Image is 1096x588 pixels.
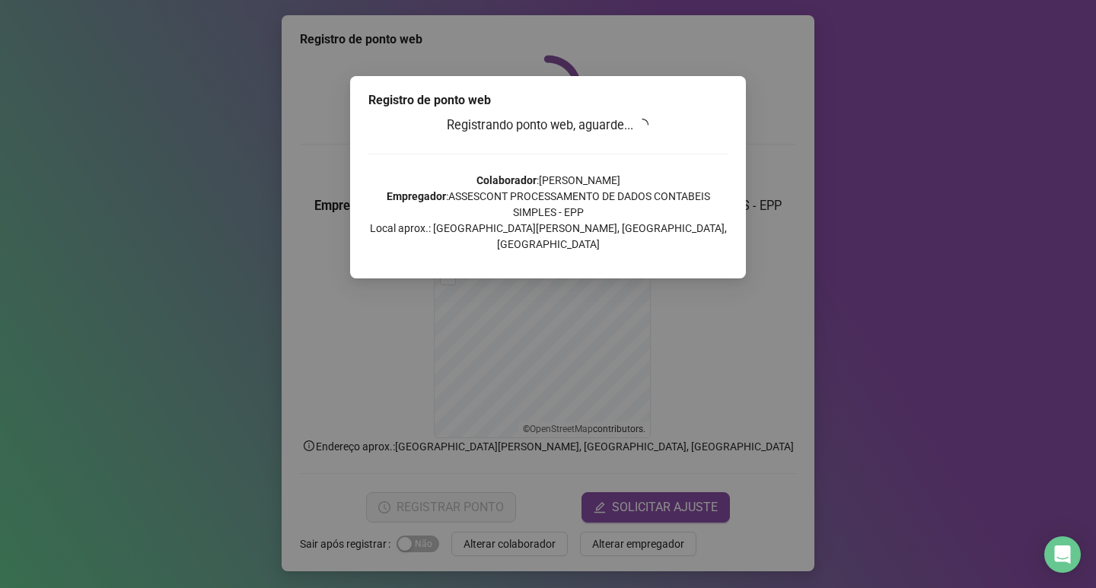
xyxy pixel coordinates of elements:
[368,173,728,253] p: : [PERSON_NAME] : ASSESCONT PROCESSAMENTO DE DADOS CONTABEIS SIMPLES - EPP Local aprox.: [GEOGRAP...
[635,117,651,133] span: loading
[368,91,728,110] div: Registro de ponto web
[368,116,728,135] h3: Registrando ponto web, aguarde...
[387,190,446,202] strong: Empregador
[476,174,537,186] strong: Colaborador
[1044,536,1081,573] div: Open Intercom Messenger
